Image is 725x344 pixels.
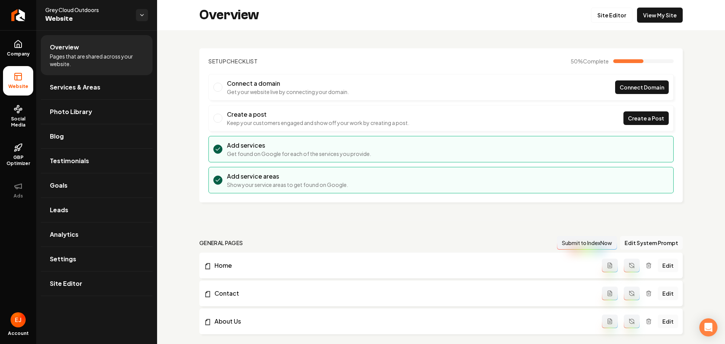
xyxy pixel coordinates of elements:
span: Website [45,14,130,24]
span: Testimonials [50,156,89,165]
button: Add admin page prompt [602,315,618,328]
p: Get your website live by connecting your domain. [227,88,349,96]
p: Show your service areas to get found on Google. [227,181,348,188]
img: Rebolt Logo [11,9,25,21]
span: Services & Areas [50,83,100,92]
span: Pages that are shared across your website. [50,52,143,68]
h2: Overview [199,8,259,23]
a: Site Editor [591,8,632,23]
a: Social Media [3,99,33,134]
a: Goals [41,173,153,197]
a: Company [3,34,33,63]
span: Settings [50,255,76,264]
h2: Checklist [208,57,258,65]
button: Add admin page prompt [602,259,618,272]
img: Eduard Joers [11,312,26,327]
span: Connect Domain [620,83,664,91]
button: Ads [3,176,33,205]
p: Get found on Google for each of the services you provide. [227,150,371,157]
button: Add admin page prompt [602,287,618,300]
a: Create a Post [623,111,669,125]
h2: general pages [199,239,243,247]
p: Keep your customers engaged and show off your work by creating a post. [227,119,409,126]
span: Website [5,83,31,89]
button: Edit System Prompt [620,236,683,250]
span: 50 % [571,57,609,65]
span: Site Editor [50,279,82,288]
a: Analytics [41,222,153,247]
a: Leads [41,198,153,222]
a: Settings [41,247,153,271]
div: Open Intercom Messenger [699,318,717,336]
a: Blog [41,124,153,148]
span: Ads [11,193,26,199]
span: Company [4,51,33,57]
span: Goals [50,181,68,190]
span: Overview [50,43,79,52]
button: Submit to IndexNow [557,236,617,250]
span: GBP Optimizer [3,154,33,167]
h3: Create a post [227,110,409,119]
span: Blog [50,132,64,141]
a: Connect Domain [615,80,669,94]
span: Account [8,330,29,336]
span: Create a Post [628,114,664,122]
span: Photo Library [50,107,92,116]
span: Grey Cloud Outdoors [45,6,130,14]
a: Contact [204,289,602,298]
a: Edit [658,315,678,328]
span: Leads [50,205,68,214]
a: View My Site [637,8,683,23]
a: About Us [204,317,602,326]
a: Site Editor [41,271,153,296]
span: Complete [583,58,609,65]
span: Analytics [50,230,79,239]
a: Services & Areas [41,75,153,99]
a: Edit [658,259,678,272]
a: Edit [658,287,678,300]
h3: Add service areas [227,172,348,181]
span: Social Media [3,116,33,128]
h3: Connect a domain [227,79,349,88]
a: Home [204,261,602,270]
h3: Add services [227,141,371,150]
a: Photo Library [41,100,153,124]
button: Open user button [11,312,26,327]
span: Setup [208,58,227,65]
a: GBP Optimizer [3,137,33,173]
a: Testimonials [41,149,153,173]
